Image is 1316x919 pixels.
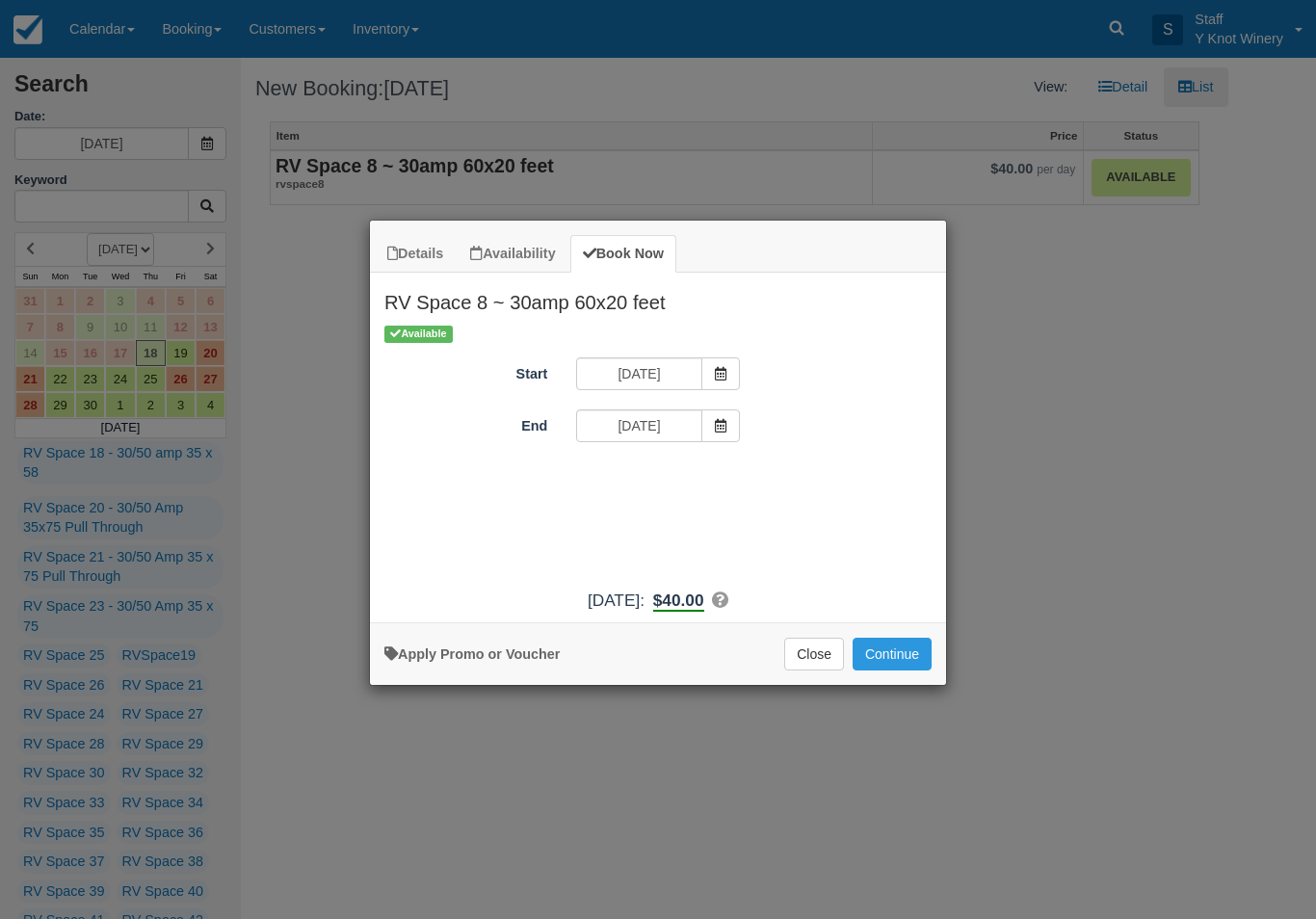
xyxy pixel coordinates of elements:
[370,409,562,436] label: End
[370,273,946,613] div: Item Modal
[370,273,946,323] h2: RV Space 8 ~ 30amp 60x20 feet
[370,357,562,384] label: Start
[588,591,640,610] span: [DATE]
[784,638,844,670] button: Close
[570,235,676,273] a: Book Now
[370,589,946,613] div: :
[375,235,456,273] a: Details
[653,591,704,612] b: $40.00
[384,646,560,662] a: Apply Voucher
[853,638,932,670] button: Add to Booking
[384,326,453,342] span: Available
[458,235,567,273] a: Availability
